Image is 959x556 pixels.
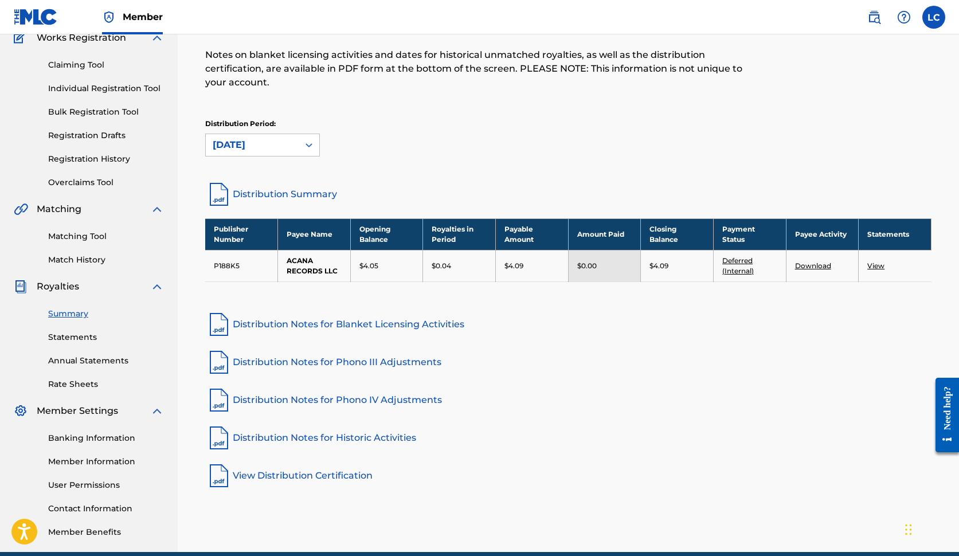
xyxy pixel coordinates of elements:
[37,404,118,418] span: Member Settings
[48,479,164,491] a: User Permissions
[350,218,423,250] th: Opening Balance
[14,31,29,45] img: Works Registration
[786,218,859,250] th: Payee Activity
[14,280,28,293] img: Royalties
[37,31,126,45] span: Works Registration
[48,230,164,242] a: Matching Tool
[48,177,164,189] a: Overclaims Tool
[641,218,714,250] th: Closing Balance
[150,280,164,293] img: expand
[48,331,164,343] a: Statements
[14,404,28,418] img: Member Settings
[859,218,931,250] th: Statements
[278,250,351,281] td: ACANA RECORDS LLC
[568,218,641,250] th: Amount Paid
[48,432,164,444] a: Banking Information
[504,261,523,271] p: $4.09
[205,386,931,414] a: Distribution Notes for Phono IV Adjustments
[213,138,292,152] div: [DATE]
[205,349,931,376] a: Distribution Notes for Phono III Adjustments
[922,6,945,29] div: User Menu
[48,456,164,468] a: Member Information
[205,181,233,208] img: distribution-summary-pdf
[150,404,164,418] img: expand
[205,181,931,208] a: Distribution Summary
[713,218,786,250] th: Payment Status
[48,503,164,515] a: Contact Information
[432,261,451,271] p: $0.04
[48,526,164,538] a: Member Benefits
[37,202,81,216] span: Matching
[902,501,959,556] iframe: Chat Widget
[867,261,884,270] a: View
[48,106,164,118] a: Bulk Registration Tool
[722,256,754,275] a: Deferred (Internal)
[48,378,164,390] a: Rate Sheets
[863,6,886,29] a: Public Search
[905,512,912,547] div: Drag
[927,366,959,464] iframe: Resource Center
[48,308,164,320] a: Summary
[893,6,915,29] div: Help
[205,218,278,250] th: Publisher Number
[205,462,233,490] img: pdf
[48,254,164,266] a: Match History
[423,218,496,250] th: Royalties in Period
[48,355,164,367] a: Annual Statements
[102,10,116,24] img: Top Rightsholder
[48,83,164,95] a: Individual Registration Tool
[496,218,569,250] th: Payable Amount
[897,10,911,24] img: help
[205,311,233,338] img: pdf
[278,218,351,250] th: Payee Name
[150,31,164,45] img: expand
[205,349,233,376] img: pdf
[37,280,79,293] span: Royalties
[150,202,164,216] img: expand
[359,261,378,271] p: $4.05
[205,462,931,490] a: View Distribution Certification
[795,261,831,270] a: Download
[205,424,931,452] a: Distribution Notes for Historic Activities
[205,119,320,129] p: Distribution Period:
[577,261,597,271] p: $0.00
[867,10,881,24] img: search
[205,48,765,89] p: Notes on blanket licensing activities and dates for historical unmatched royalties, as well as th...
[205,424,233,452] img: pdf
[205,311,931,338] a: Distribution Notes for Blanket Licensing Activities
[205,250,278,281] td: P188K5
[48,153,164,165] a: Registration History
[48,130,164,142] a: Registration Drafts
[14,9,58,25] img: MLC Logo
[205,386,233,414] img: pdf
[48,59,164,71] a: Claiming Tool
[123,10,163,24] span: Member
[14,202,28,216] img: Matching
[649,261,668,271] p: $4.09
